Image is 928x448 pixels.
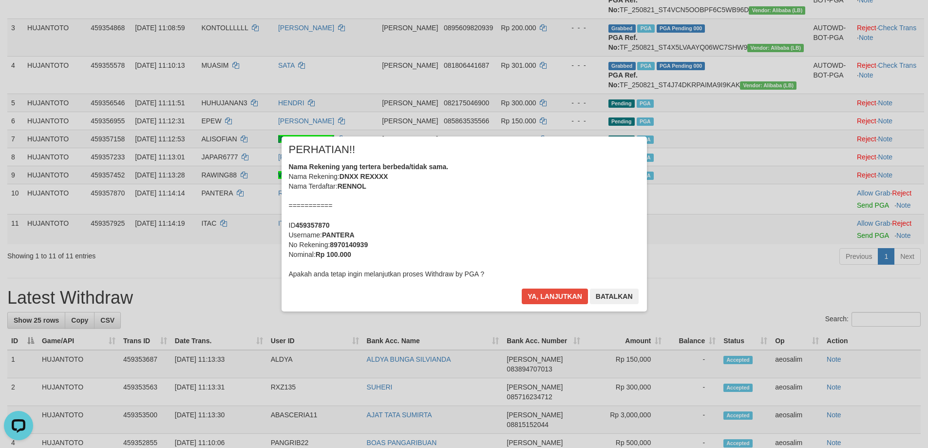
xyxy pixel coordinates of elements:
b: RENNOL [338,182,366,190]
div: Nama Rekening: Nama Terdaftar: =========== ID Username: No Rekening: Nominal: Apakah anda tetap i... [289,162,640,279]
span: PERHATIAN!! [289,145,356,155]
b: Nama Rekening yang tertera berbeda/tidak sama. [289,163,449,171]
b: Rp 100.000 [316,251,351,258]
b: 8970140939 [330,241,368,249]
button: Ya, lanjutkan [522,289,588,304]
button: Open LiveChat chat widget [4,4,33,33]
b: PANTERA [322,231,355,239]
b: 459357870 [296,221,330,229]
button: Batalkan [590,289,639,304]
b: DNXX REXXXX [340,173,388,180]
